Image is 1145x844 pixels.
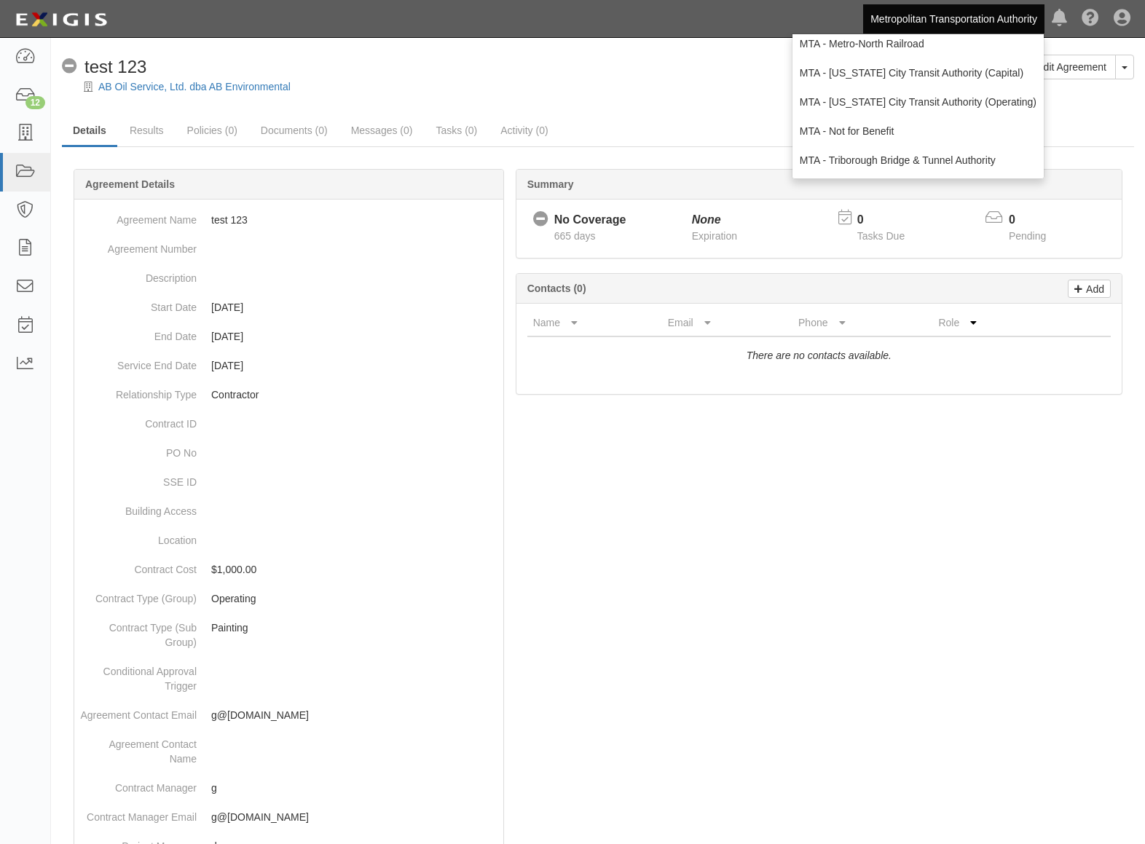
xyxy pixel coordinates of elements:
[211,620,497,635] p: Painting
[80,293,197,315] dt: Start Date
[80,497,197,518] dt: Building Access
[84,57,146,76] span: test 123
[857,230,905,242] span: Tasks Due
[1082,10,1099,28] i: Help Center - Complianz
[80,730,197,766] dt: Agreement Contact Name
[80,701,197,722] dt: Agreement Contact Email
[340,116,424,145] a: Messages (0)
[1068,280,1111,298] a: Add
[211,591,497,606] p: Operating
[489,116,559,145] a: Activity (0)
[119,116,175,145] a: Results
[1027,55,1116,79] a: Edit Agreement
[747,350,892,361] i: There are no contacts available.
[80,657,197,693] dt: Conditional Approval Trigger
[80,468,197,489] dt: SSE ID
[932,309,1052,336] th: Role
[211,781,497,795] p: g
[25,96,45,109] div: 12
[425,116,488,145] a: Tasks (0)
[80,205,197,227] dt: Agreement Name
[80,351,497,380] dd: [DATE]
[1009,230,1046,242] span: Pending
[85,178,175,190] b: Agreement Details
[11,7,111,33] img: Logo
[98,81,291,92] a: AB Oil Service, Ltd. dba AB Environmental
[80,264,197,285] dt: Description
[692,213,721,226] i: None
[662,309,792,336] th: Email
[792,58,1044,87] a: MTA - [US_STATE] City Transit Authority (Capital)
[80,351,197,373] dt: Service End Date
[80,322,197,344] dt: End Date
[554,212,626,229] div: No Coverage
[80,409,197,431] dt: Contract ID
[533,212,548,227] i: No Coverage
[857,212,923,229] p: 0
[80,555,197,577] dt: Contract Cost
[1082,280,1104,297] p: Add
[792,309,932,336] th: Phone
[80,613,197,650] dt: Contract Type (Sub Group)
[1009,212,1064,229] p: 0
[62,59,77,74] i: No Coverage
[80,380,197,402] dt: Relationship Type
[250,116,339,145] a: Documents (0)
[211,810,497,824] p: g@[DOMAIN_NAME]
[62,55,146,79] div: test 123
[527,309,662,336] th: Name
[527,178,574,190] b: Summary
[692,230,737,242] span: Expiration
[80,234,197,256] dt: Agreement Number
[176,116,248,145] a: Policies (0)
[863,4,1044,33] a: Metropolitan Transportation Authority
[80,802,197,824] dt: Contract Manager Email
[792,117,1044,146] a: MTA - Not for Benefit
[792,146,1044,175] a: MTA - Triborough Bridge & Tunnel Authority
[211,708,497,722] p: g@[DOMAIN_NAME]
[80,205,497,234] dd: test 123
[80,584,197,606] dt: Contract Type (Group)
[80,773,197,795] dt: Contract Manager
[792,29,1044,58] a: MTA - Metro-North Railroad
[211,562,497,577] p: $1,000.00
[527,283,586,294] b: Contacts (0)
[554,230,596,242] span: Since 10/16/2023
[792,87,1044,117] a: MTA - [US_STATE] City Transit Authority (Operating)
[80,380,497,409] dd: Contractor
[80,526,197,548] dt: Location
[62,116,117,147] a: Details
[80,293,497,322] dd: [DATE]
[80,438,197,460] dt: PO No
[80,322,497,351] dd: [DATE]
